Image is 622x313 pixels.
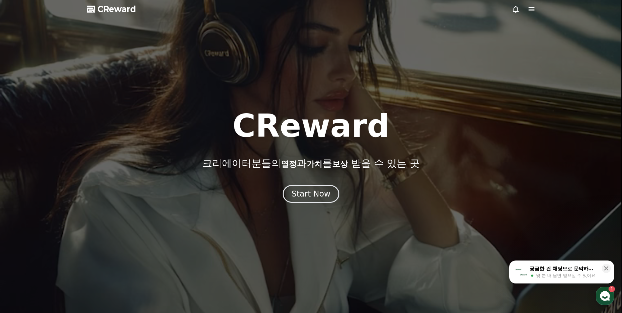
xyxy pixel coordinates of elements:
[291,189,331,199] div: Start Now
[232,110,390,142] h1: CReward
[202,157,419,169] p: 크리에이터분들의 과 를 받을 수 있는 곳
[87,4,136,14] a: CReward
[281,159,297,169] span: 열정
[283,192,339,198] a: Start Now
[332,159,348,169] span: 보상
[97,4,136,14] span: CReward
[283,185,339,203] button: Start Now
[307,159,322,169] span: 가치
